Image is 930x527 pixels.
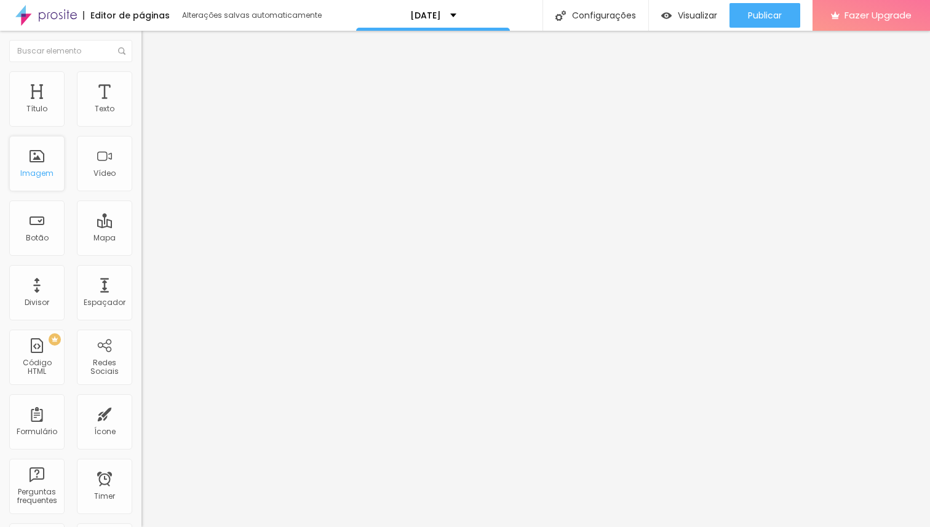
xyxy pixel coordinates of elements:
div: Vídeo [93,169,116,178]
div: Redes Sociais [80,359,129,376]
div: Divisor [25,298,49,307]
iframe: Editor [141,31,930,527]
div: Timer [94,492,115,501]
button: Visualizar [649,3,729,28]
div: Espaçador [84,298,125,307]
input: Buscar elemento [9,40,132,62]
button: Publicar [729,3,800,28]
div: Código HTML [12,359,61,376]
div: Editor de páginas [83,11,170,20]
div: Botão [26,234,49,242]
div: Ícone [94,427,116,436]
div: Formulário [17,427,57,436]
img: Icone [555,10,566,21]
span: Visualizar [678,10,717,20]
img: view-1.svg [661,10,672,21]
img: Icone [118,47,125,55]
div: Título [26,105,47,113]
div: Mapa [93,234,116,242]
span: Publicar [748,10,782,20]
span: Fazer Upgrade [845,10,912,20]
p: [DATE] [410,11,441,20]
div: Texto [95,105,114,113]
div: Imagem [20,169,54,178]
div: Perguntas frequentes [12,488,61,505]
div: Alterações salvas automaticamente [182,12,324,19]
